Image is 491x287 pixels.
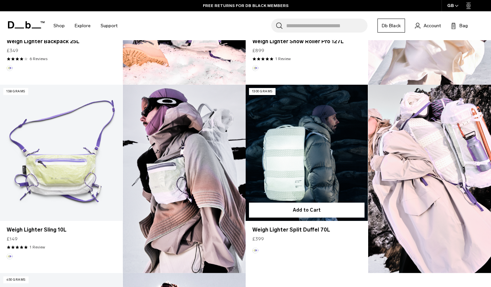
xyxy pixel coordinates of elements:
[252,65,258,71] button: Aurora
[252,247,258,253] button: Aurora
[7,65,13,71] button: Aurora
[252,226,362,234] a: Weigh Lighter Split Duffel 70L
[275,56,291,62] a: 1 reviews
[75,14,91,38] a: Explore
[249,88,276,95] p: 1300 grams
[249,203,365,218] button: Add to Cart
[377,19,405,33] a: Db Black
[123,85,246,273] img: Content block image
[7,38,116,46] a: Weigh Lighter Backpack 25L
[252,38,362,46] a: Weigh Lighter Snow Roller Pro 127L
[30,56,47,62] a: 6 reviews
[101,14,118,38] a: Support
[459,22,468,29] span: Bag
[48,11,123,40] nav: Main Navigation
[53,14,65,38] a: Shop
[246,85,368,221] a: Weigh Lighter Split Duffel 70L
[30,244,45,250] a: 1 reviews
[424,22,441,29] span: Account
[7,47,18,54] span: £349
[451,22,468,30] button: Bag
[7,226,116,234] a: Weigh Lighter Sling 10L
[252,236,264,242] span: £399
[415,22,441,30] a: Account
[203,3,288,9] a: FREE RETURNS FOR DB BLACK MEMBERS
[7,253,13,259] button: Aurora
[3,276,29,283] p: 450 grams
[368,85,491,273] img: Content block image
[3,88,28,95] p: 138 grams
[252,47,264,54] span: £899
[7,236,18,242] span: £149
